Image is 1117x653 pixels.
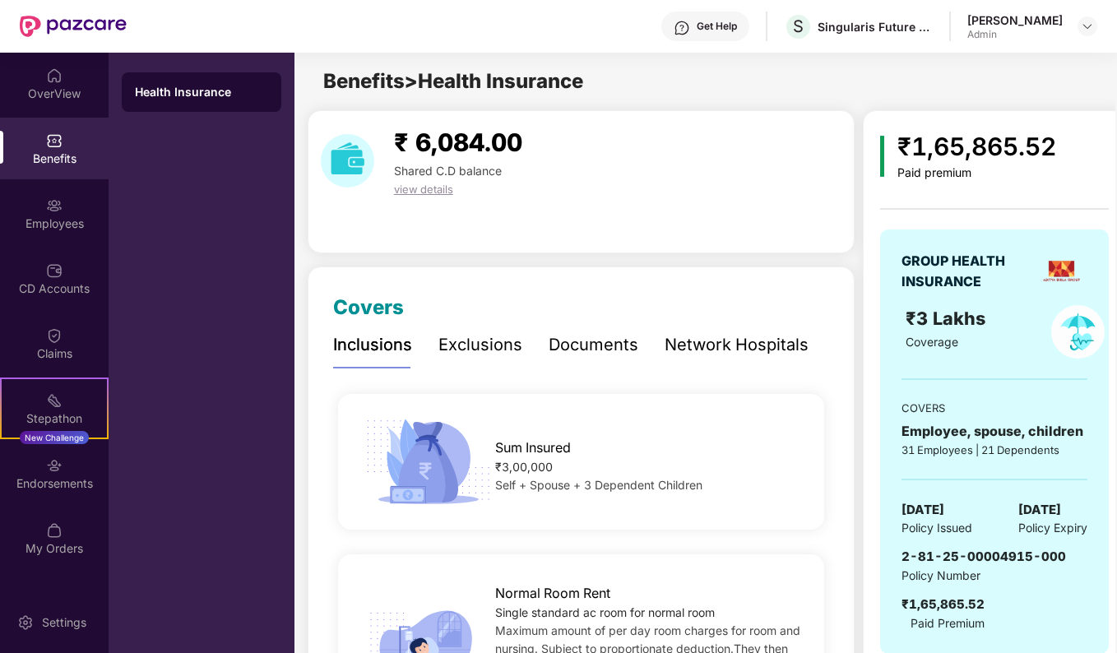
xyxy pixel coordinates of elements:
[37,614,91,631] div: Settings
[901,421,1087,442] div: Employee, spouse, children
[46,67,63,84] img: svg+xml;base64,PHN2ZyBpZD0iSG9tZSIgeG1sbnM9Imh0dHA6Ly93d3cudzMub3JnLzIwMDAvc3ZnIiB3aWR0aD0iMjAiIG...
[901,251,1035,292] div: GROUP HEALTH INSURANCE
[1041,250,1082,292] img: insurerLogo
[394,127,522,157] span: ₹ 6,084.00
[901,549,1066,564] span: 2-81-25-00004915-000
[46,262,63,279] img: svg+xml;base64,PHN2ZyBpZD0iQ0RfQWNjb3VudHMiIGRhdGEtbmFtZT0iQ0QgQWNjb3VudHMiIHhtbG5zPSJodHRwOi8vd3...
[360,414,496,509] img: icon
[665,332,809,358] div: Network Hospitals
[394,164,502,178] span: Shared C.D balance
[1081,20,1094,33] img: svg+xml;base64,PHN2ZyBpZD0iRHJvcGRvd24tMzJ4MzIiIHhtbG5zPSJodHRwOi8vd3d3LnczLm9yZy8yMDAwL3N2ZyIgd2...
[697,20,737,33] div: Get Help
[967,28,1063,41] div: Admin
[793,16,804,36] span: S
[901,519,972,537] span: Policy Issued
[46,327,63,344] img: svg+xml;base64,PHN2ZyBpZD0iQ2xhaW0iIHhtbG5zPSJodHRwOi8vd3d3LnczLm9yZy8yMDAwL3N2ZyIgd2lkdGg9IjIwIi...
[46,132,63,149] img: svg+xml;base64,PHN2ZyBpZD0iQmVuZWZpdHMiIHhtbG5zPSJodHRwOi8vd3d3LnczLm9yZy8yMDAwL3N2ZyIgd2lkdGg9Ij...
[135,84,268,100] div: Health Insurance
[20,16,127,37] img: New Pazcare Logo
[897,127,1056,166] div: ₹1,65,865.52
[901,442,1087,458] div: 31 Employees | 21 Dependents
[438,332,522,358] div: Exclusions
[321,134,374,188] img: download
[333,332,412,358] div: Inclusions
[967,12,1063,28] div: [PERSON_NAME]
[46,457,63,474] img: svg+xml;base64,PHN2ZyBpZD0iRW5kb3JzZW1lbnRzIiB4bWxucz0iaHR0cDovL3d3dy53My5vcmcvMjAwMC9zdmciIHdpZH...
[880,136,884,177] img: icon
[46,522,63,539] img: svg+xml;base64,PHN2ZyBpZD0iTXlfT3JkZXJzIiBkYXRhLW5hbWU9Ik15IE9yZGVycyIgeG1sbnM9Imh0dHA6Ly93d3cudz...
[495,458,802,476] div: ₹3,00,000
[906,335,958,349] span: Coverage
[549,332,638,358] div: Documents
[1018,519,1087,537] span: Policy Expiry
[818,19,933,35] div: Singularis Future Serv India Private Limited
[394,183,453,196] span: view details
[495,478,702,492] span: Self + Spouse + 3 Dependent Children
[901,595,985,614] div: ₹1,65,865.52
[323,69,583,93] span: Benefits > Health Insurance
[1018,500,1061,520] span: [DATE]
[2,410,107,427] div: Stepathon
[1051,305,1105,359] img: policyIcon
[911,614,985,632] span: Paid Premium
[901,568,980,582] span: Policy Number
[20,431,89,444] div: New Challenge
[901,400,1087,416] div: COVERS
[333,295,404,319] span: Covers
[495,583,610,604] span: Normal Room Rent
[901,500,944,520] span: [DATE]
[495,604,802,622] div: Single standard ac room for normal room
[906,308,990,329] span: ₹3 Lakhs
[46,392,63,409] img: svg+xml;base64,PHN2ZyB4bWxucz0iaHR0cDovL3d3dy53My5vcmcvMjAwMC9zdmciIHdpZHRoPSIyMSIgaGVpZ2h0PSIyMC...
[495,438,571,458] span: Sum Insured
[17,614,34,631] img: svg+xml;base64,PHN2ZyBpZD0iU2V0dGluZy0yMHgyMCIgeG1sbnM9Imh0dHA6Ly93d3cudzMub3JnLzIwMDAvc3ZnIiB3aW...
[897,166,1056,180] div: Paid premium
[674,20,690,36] img: svg+xml;base64,PHN2ZyBpZD0iSGVscC0zMngzMiIgeG1sbnM9Imh0dHA6Ly93d3cudzMub3JnLzIwMDAvc3ZnIiB3aWR0aD...
[46,197,63,214] img: svg+xml;base64,PHN2ZyBpZD0iRW1wbG95ZWVzIiB4bWxucz0iaHR0cDovL3d3dy53My5vcmcvMjAwMC9zdmciIHdpZHRoPS...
